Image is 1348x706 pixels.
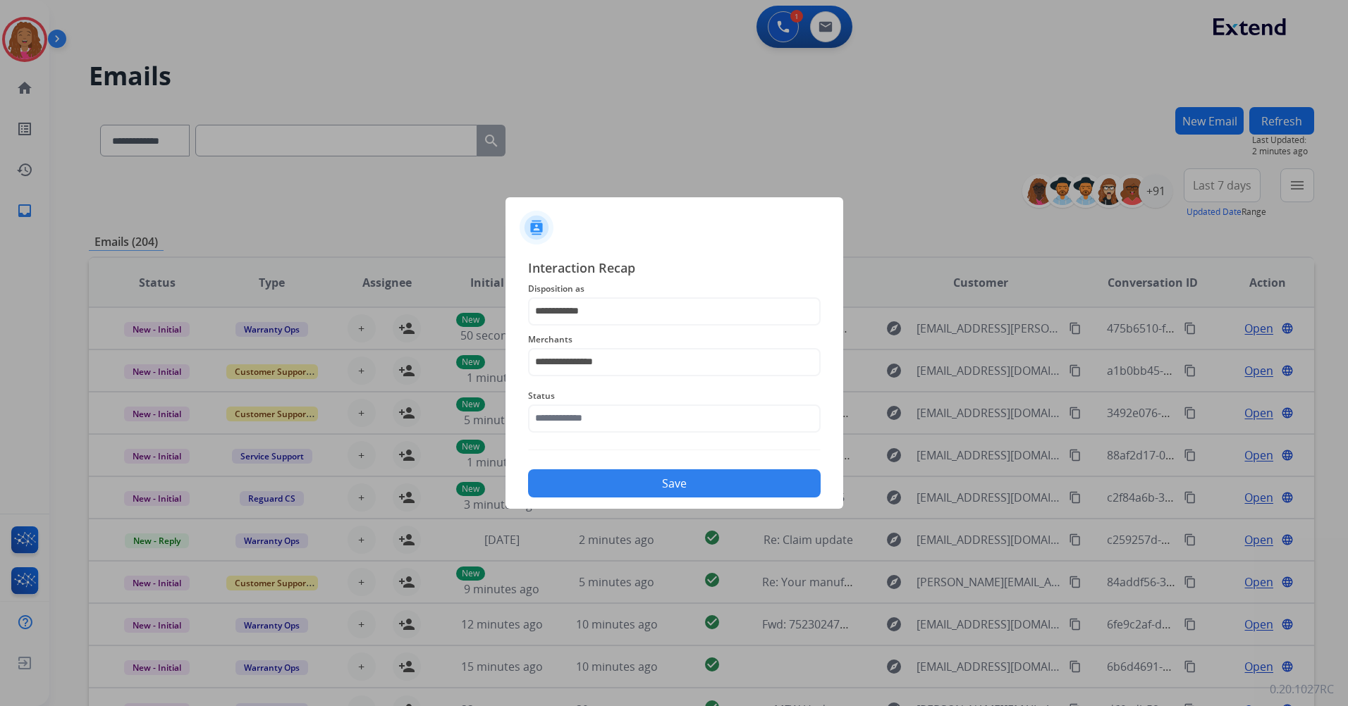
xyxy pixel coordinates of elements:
[528,331,821,348] span: Merchants
[528,469,821,497] button: Save
[1270,681,1334,698] p: 0.20.1027RC
[528,280,821,297] span: Disposition as
[528,388,821,404] span: Status
[520,211,553,244] img: contactIcon
[528,258,821,280] span: Interaction Recap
